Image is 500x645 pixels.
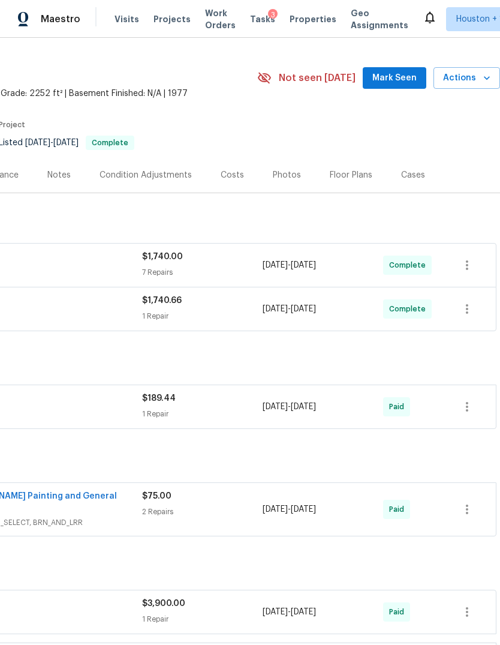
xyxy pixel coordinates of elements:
[263,606,316,618] span: -
[263,503,316,515] span: -
[291,608,316,616] span: [DATE]
[443,71,490,86] span: Actions
[142,266,263,278] div: 7 Repairs
[433,67,500,89] button: Actions
[330,169,372,181] div: Floor Plans
[142,408,263,420] div: 1 Repair
[372,71,417,86] span: Mark Seen
[53,139,79,147] span: [DATE]
[389,401,409,413] span: Paid
[142,613,263,625] div: 1 Repair
[263,303,316,315] span: -
[263,403,288,411] span: [DATE]
[205,7,236,31] span: Work Orders
[87,139,133,146] span: Complete
[115,13,139,25] span: Visits
[263,259,316,271] span: -
[142,310,263,322] div: 1 Repair
[25,139,79,147] span: -
[41,13,80,25] span: Maestro
[142,599,185,608] span: $3,900.00
[142,394,176,403] span: $189.44
[263,261,288,269] span: [DATE]
[279,72,356,84] span: Not seen [DATE]
[351,7,408,31] span: Geo Assignments
[100,169,192,181] div: Condition Adjustments
[47,169,71,181] div: Notes
[389,606,409,618] span: Paid
[291,305,316,313] span: [DATE]
[142,296,182,305] span: $1,740.66
[153,13,191,25] span: Projects
[142,506,263,518] div: 2 Repairs
[250,15,275,23] span: Tasks
[263,305,288,313] span: [DATE]
[363,67,426,89] button: Mark Seen
[389,259,430,271] span: Complete
[389,503,409,515] span: Paid
[273,169,301,181] div: Photos
[389,303,430,315] span: Complete
[142,492,171,500] span: $75.00
[263,505,288,514] span: [DATE]
[290,13,336,25] span: Properties
[263,608,288,616] span: [DATE]
[291,261,316,269] span: [DATE]
[291,505,316,514] span: [DATE]
[142,253,183,261] span: $1,740.00
[291,403,316,411] span: [DATE]
[25,139,50,147] span: [DATE]
[263,401,316,413] span: -
[401,169,425,181] div: Cases
[221,169,244,181] div: Costs
[268,9,278,21] div: 3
